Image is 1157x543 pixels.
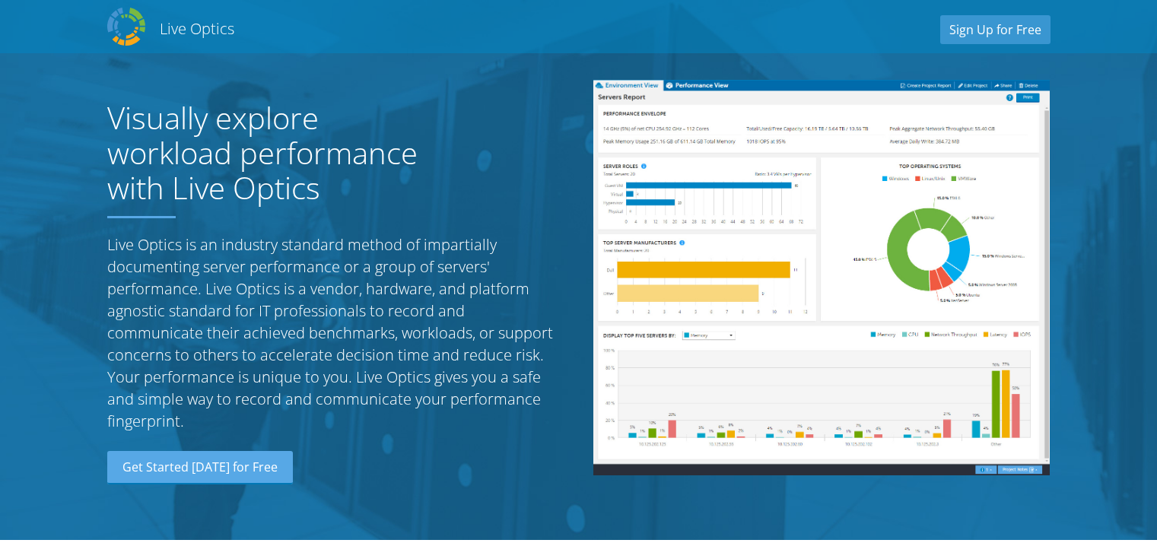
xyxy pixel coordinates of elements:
img: Dell Dpack [107,8,145,46]
a: Sign Up for Free [940,15,1051,44]
img: Server Report [593,80,1050,475]
p: Live Optics is an industry standard method of impartially documenting server performance or a gro... [107,233,564,432]
h2: Live Optics [160,18,234,39]
a: Get Started [DATE] for Free [107,451,293,484]
h1: Visually explore workload performance with Live Optics [107,100,450,205]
